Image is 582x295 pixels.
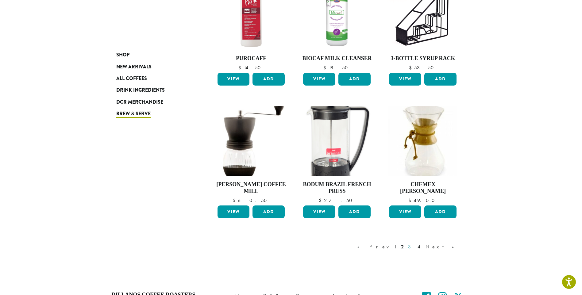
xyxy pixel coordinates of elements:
[323,64,329,71] span: $
[252,205,285,218] button: Add
[389,73,421,86] a: View
[233,197,270,204] bdi: 60.50
[387,106,458,203] a: Chemex [PERSON_NAME] $49.00
[303,73,335,86] a: View
[424,73,457,86] button: Add
[408,197,437,204] bdi: 49.00
[302,181,372,194] h4: Bodum Brazil French Press
[116,108,190,120] a: Brew & Serve
[400,243,405,251] a: 2
[387,181,458,194] h4: Chemex [PERSON_NAME]
[424,205,457,218] button: Add
[233,197,238,204] span: $
[302,106,372,203] a: Bodum Brazil French Press $27.50
[116,73,190,84] a: All Coffees
[393,243,398,251] a: 1
[116,49,190,61] a: Shop
[116,98,163,106] span: DCR Merchandise
[116,75,147,82] span: All Coffees
[216,106,286,176] img: Hario-Coffee-Mill-1-300x300.jpg
[388,106,457,176] img: Chemex-e1551572504514-293x300.jpg
[416,243,422,251] a: 4
[116,110,151,118] span: Brew & Serve
[218,205,250,218] a: View
[116,61,190,72] a: New Arrivals
[389,205,421,218] a: View
[116,63,152,71] span: New Arrivals
[116,51,129,59] span: Shop
[424,243,460,251] a: Next »
[409,64,437,71] bdi: 53.50
[338,205,371,218] button: Add
[216,55,287,62] h4: PuroCaff
[302,106,372,176] img: Bodum-French-Press-300x300.png
[323,64,351,71] bdi: 18.50
[319,197,355,204] bdi: 27.50
[408,197,414,204] span: $
[302,55,372,62] h4: BioCaf Milk Cleanser
[303,205,335,218] a: View
[116,96,190,108] a: DCR Merchandise
[356,243,391,251] a: « Prev
[407,243,414,251] a: 3
[216,106,287,203] a: [PERSON_NAME] Coffee Mill $60.50
[216,181,287,194] h4: [PERSON_NAME] Coffee Mill
[387,55,458,62] h4: 3-Bottle Syrup Rack
[338,73,371,86] button: Add
[218,73,250,86] a: View
[409,64,414,71] span: $
[238,64,264,71] bdi: 14.50
[252,73,285,86] button: Add
[319,197,324,204] span: $
[116,84,190,96] a: Drink Ingredients
[116,86,165,94] span: Drink Ingredients
[238,64,244,71] span: $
